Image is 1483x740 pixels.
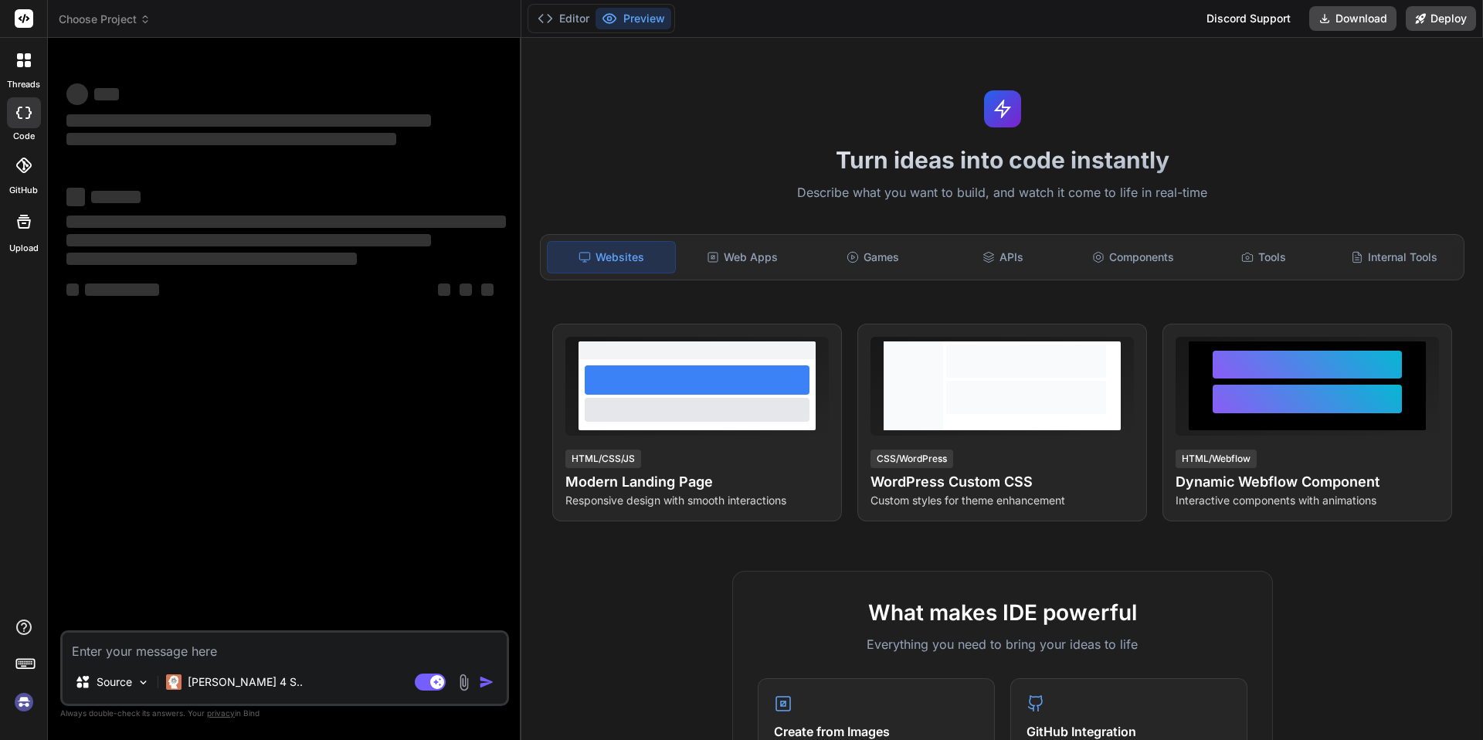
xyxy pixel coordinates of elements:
span: ‌ [66,234,431,246]
p: Describe what you want to build, and watch it come to life in real-time [531,183,1474,203]
span: ‌ [94,88,119,100]
span: ‌ [66,283,79,296]
img: Claude 4 Sonnet [166,674,182,690]
div: Games [809,241,937,273]
span: ‌ [66,188,85,206]
span: ‌ [481,283,494,296]
label: threads [7,78,40,91]
button: Download [1309,6,1396,31]
span: ‌ [66,253,357,265]
span: ‌ [91,191,141,203]
div: Internal Tools [1330,241,1458,273]
span: ‌ [66,83,88,105]
div: HTML/Webflow [1176,450,1257,468]
p: [PERSON_NAME] 4 S.. [188,674,303,690]
span: privacy [207,708,235,718]
h2: What makes IDE powerful [758,596,1247,629]
div: CSS/WordPress [870,450,953,468]
img: signin [11,689,37,715]
div: HTML/CSS/JS [565,450,641,468]
p: Responsive design with smooth interactions [565,493,829,508]
img: Pick Models [137,676,150,689]
label: code [13,130,35,143]
label: GitHub [9,184,38,197]
div: APIs [939,241,1067,273]
h4: Dynamic Webflow Component [1176,471,1439,493]
h4: Modern Landing Page [565,471,829,493]
span: Choose Project [59,12,151,27]
p: Everything you need to bring your ideas to life [758,635,1247,653]
img: icon [479,674,494,690]
p: Source [97,674,132,690]
label: Upload [9,242,39,255]
p: Always double-check its answers. Your in Bind [60,706,509,721]
button: Editor [531,8,596,29]
div: Websites [547,241,676,273]
span: ‌ [438,283,450,296]
div: Discord Support [1197,6,1300,31]
span: ‌ [66,114,431,127]
img: attachment [455,674,473,691]
button: Deploy [1406,6,1476,31]
div: Tools [1200,241,1328,273]
div: Web Apps [679,241,806,273]
span: ‌ [85,283,159,296]
p: Interactive components with animations [1176,493,1439,508]
h1: Turn ideas into code instantly [531,146,1474,174]
p: Custom styles for theme enhancement [870,493,1134,508]
span: ‌ [460,283,472,296]
button: Preview [596,8,671,29]
h4: WordPress Custom CSS [870,471,1134,493]
span: ‌ [66,133,396,145]
div: Components [1070,241,1197,273]
span: ‌ [66,216,506,228]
